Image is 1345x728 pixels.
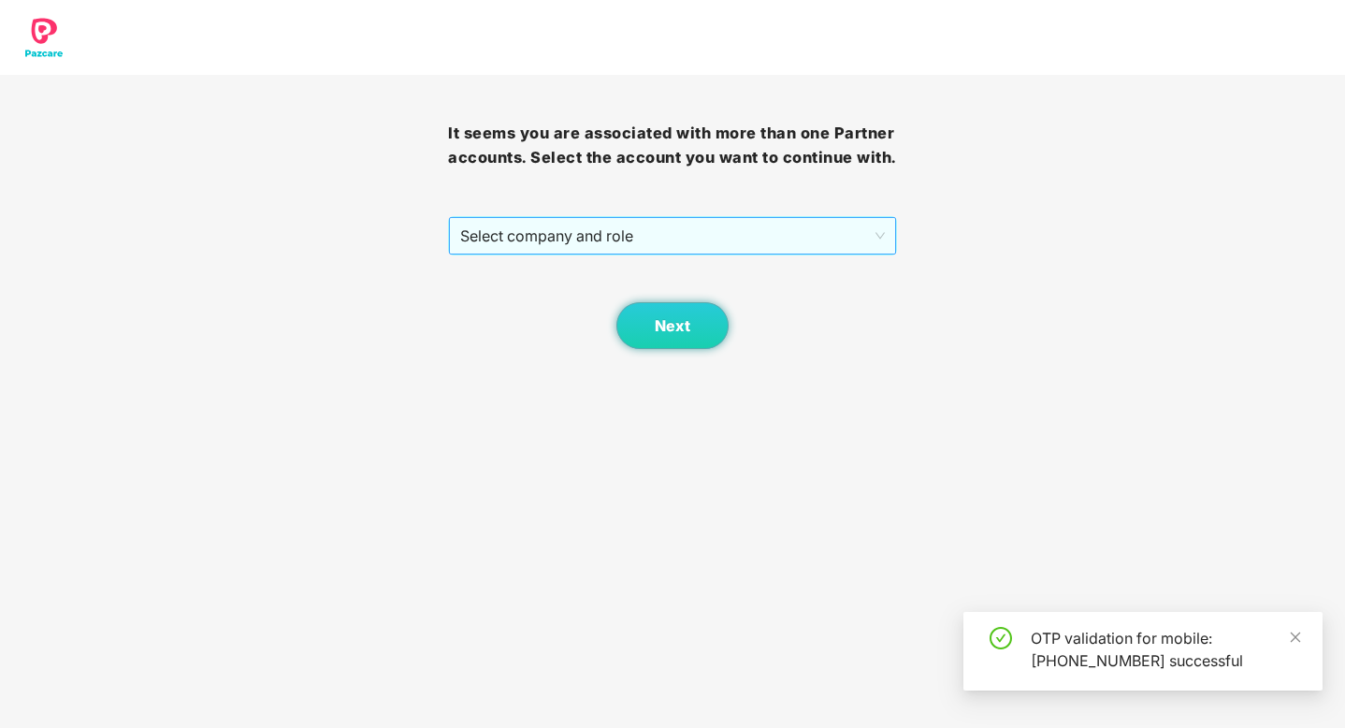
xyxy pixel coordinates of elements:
span: close [1289,631,1302,644]
div: OTP validation for mobile: [PHONE_NUMBER] successful [1031,627,1300,672]
span: Next [655,317,690,335]
span: Select company and role [460,218,884,254]
span: check-circle [990,627,1012,649]
h3: It seems you are associated with more than one Partner accounts. Select the account you want to c... [448,122,896,169]
button: Next [616,302,729,349]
